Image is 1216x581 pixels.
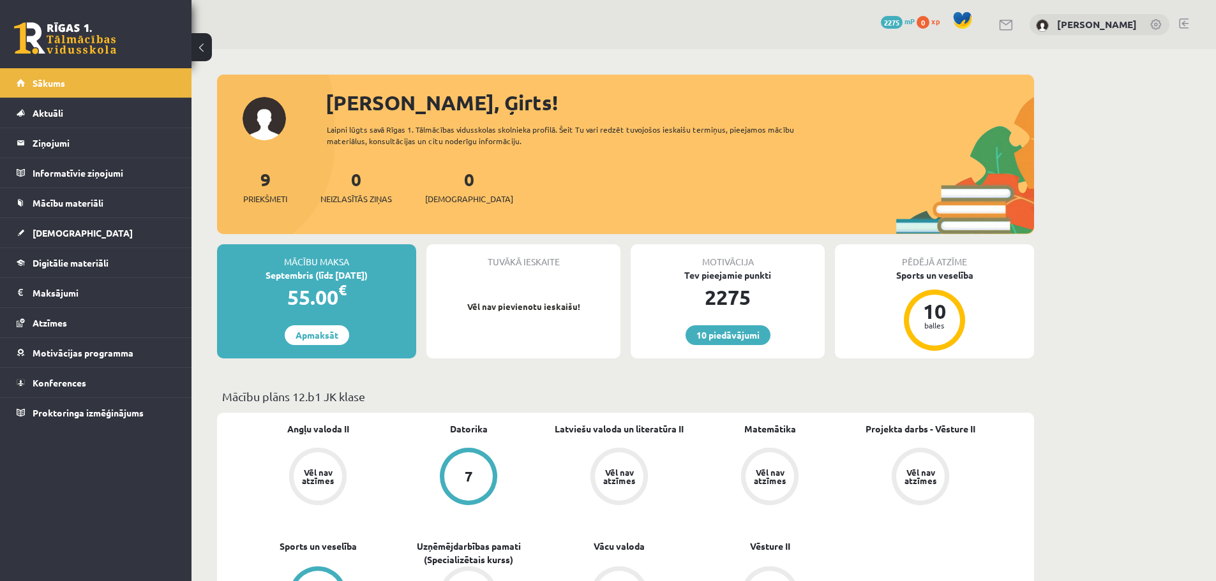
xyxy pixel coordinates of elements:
a: Vēl nav atzīmes [243,448,393,508]
a: 10 piedāvājumi [686,325,770,345]
legend: Ziņojumi [33,128,176,158]
legend: Informatīvie ziņojumi [33,158,176,188]
a: [PERSON_NAME] [1057,18,1137,31]
p: Mācību plāns 12.b1 JK klase [222,388,1029,405]
a: 7 [393,448,544,508]
a: Projekta darbs - Vēsture II [866,422,975,436]
a: 0Neizlasītās ziņas [320,168,392,205]
a: Proktoringa izmēģinājums [17,398,176,427]
span: Digitālie materiāli [33,257,109,268]
a: Matemātika [744,422,796,436]
span: Neizlasītās ziņas [320,193,392,205]
span: xp [931,16,940,26]
span: 2275 [881,16,903,29]
span: Konferences [33,377,86,388]
div: Sports un veselība [835,268,1034,282]
a: Aktuāli [17,98,176,128]
legend: Maksājumi [33,278,176,307]
a: Uzņēmējdarbības pamati (Specializētais kurss) [393,540,544,566]
p: Vēl nav pievienotu ieskaišu! [433,300,614,313]
a: Informatīvie ziņojumi [17,158,176,188]
a: Sports un veselība [280,540,357,553]
a: Vēsture II [750,540,790,553]
a: Latviešu valoda un literatūra II [555,422,684,436]
div: 2275 [631,282,825,313]
a: Vēl nav atzīmes [845,448,996,508]
span: Priekšmeti [243,193,287,205]
a: Digitālie materiāli [17,248,176,277]
div: Tev pieejamie punkti [631,268,825,282]
div: Laipni lūgts savā Rīgas 1. Tālmācības vidusskolas skolnieka profilā. Šeit Tu vari redzēt tuvojošo... [327,124,817,147]
span: Sākums [33,77,65,89]
img: Ģirts Bauļkalns [1036,19,1049,32]
div: Tuvākā ieskaite [426,244,620,268]
a: Atzīmes [17,308,176,337]
a: Angļu valoda II [287,422,349,436]
div: Motivācija [631,244,825,268]
div: balles [915,321,954,329]
div: Vēl nav atzīmes [903,468,938,485]
div: Septembris (līdz [DATE]) [217,268,416,282]
span: € [338,281,347,299]
div: Pēdējā atzīme [835,244,1034,268]
a: 2275 mP [881,16,915,26]
a: [DEMOGRAPHIC_DATA] [17,218,176,247]
span: Aktuāli [33,107,63,119]
div: Mācību maksa [217,244,416,268]
span: Mācību materiāli [33,197,103,209]
div: 7 [465,469,473,483]
a: Sports un veselība 10 balles [835,268,1034,353]
div: Vēl nav atzīmes [752,468,788,485]
div: Vēl nav atzīmes [601,468,637,485]
span: mP [904,16,915,26]
div: Vēl nav atzīmes [300,468,336,485]
a: Vēl nav atzīmes [694,448,845,508]
a: Vēl nav atzīmes [544,448,694,508]
a: 0[DEMOGRAPHIC_DATA] [425,168,513,205]
a: Sākums [17,68,176,98]
div: [PERSON_NAME], Ģirts! [326,87,1034,118]
a: 9Priekšmeti [243,168,287,205]
a: Vācu valoda [594,540,645,553]
a: Motivācijas programma [17,338,176,367]
div: 10 [915,301,954,321]
span: 0 [917,16,929,29]
a: Rīgas 1. Tālmācības vidusskola [14,22,116,54]
div: 55.00 [217,282,416,313]
span: Proktoringa izmēģinājums [33,407,144,418]
span: Atzīmes [33,317,67,328]
span: Motivācijas programma [33,347,133,358]
span: [DEMOGRAPHIC_DATA] [425,193,513,205]
a: Ziņojumi [17,128,176,158]
a: Maksājumi [17,278,176,307]
a: 0 xp [917,16,946,26]
a: Datorika [450,422,488,436]
a: Mācību materiāli [17,188,176,217]
a: Konferences [17,368,176,397]
span: [DEMOGRAPHIC_DATA] [33,227,133,239]
a: Apmaksāt [285,325,349,345]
